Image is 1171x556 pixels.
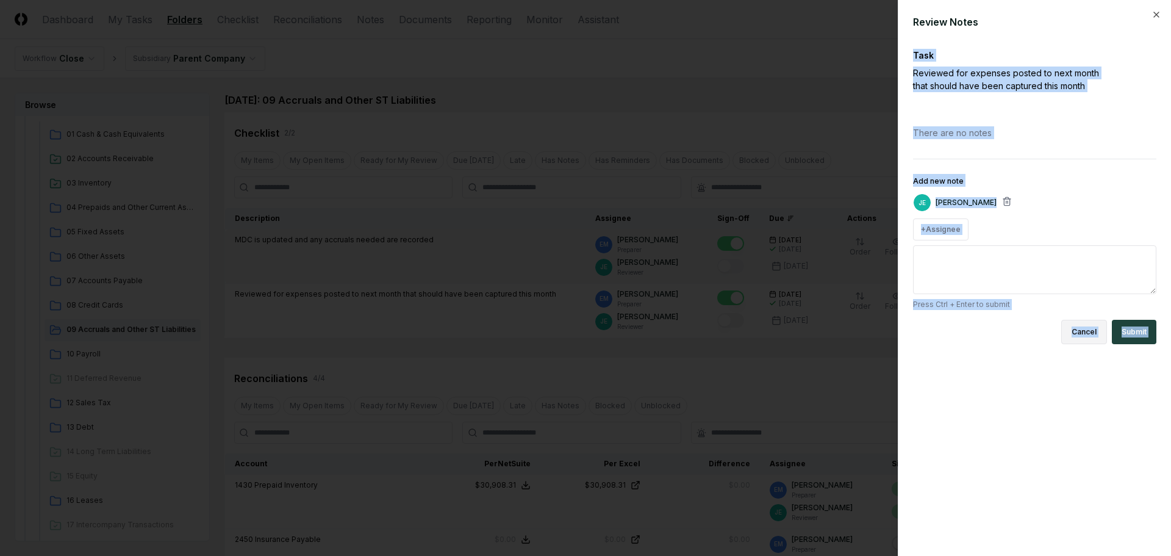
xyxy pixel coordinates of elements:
button: Cancel [1061,320,1107,344]
label: Add new note [913,176,964,186]
div: Task [913,49,1156,62]
button: Submit [1112,320,1156,344]
span: JE [919,198,926,208]
p: Press Ctrl + Enter to submit [913,299,1156,310]
p: [PERSON_NAME] [936,197,997,208]
button: +Assignee [913,218,969,240]
div: Review Notes [913,15,1156,29]
p: Reviewed for expenses posted to next month that should have been captured this month [913,67,1114,92]
div: There are no notes [913,117,1156,149]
